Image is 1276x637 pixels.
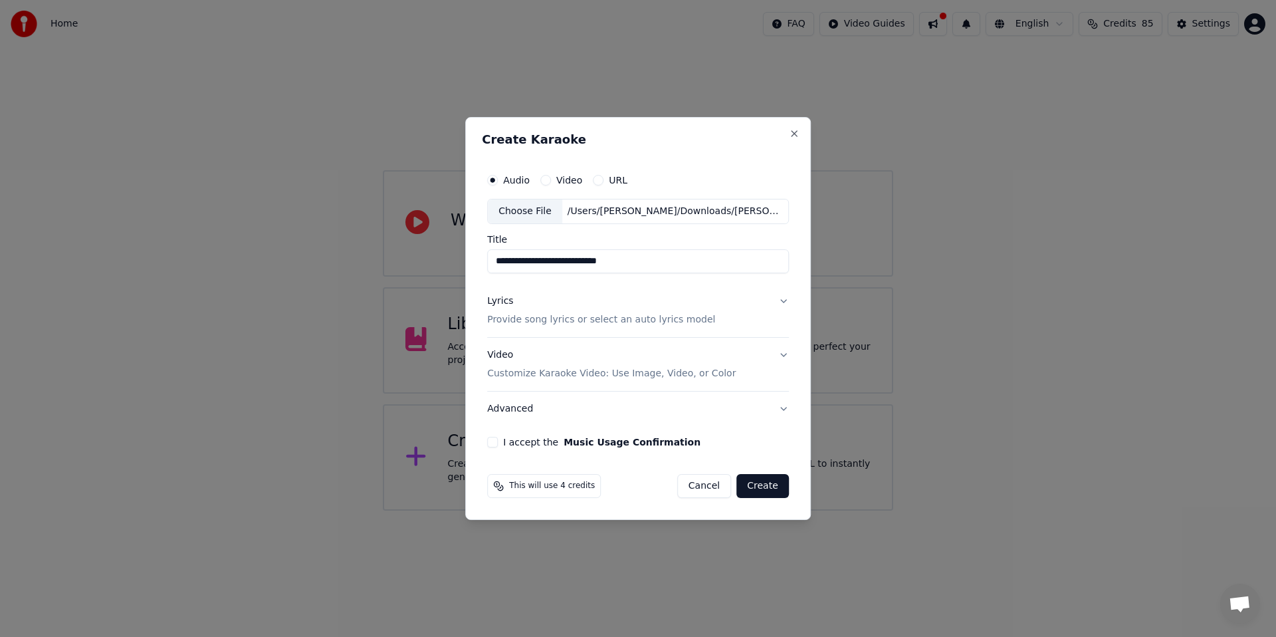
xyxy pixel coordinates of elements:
div: /Users/[PERSON_NAME]/Downloads/[PERSON_NAME] in mijn [PERSON_NAME].wav [562,205,788,218]
button: Create [736,474,789,498]
div: Lyrics [487,295,513,308]
button: VideoCustomize Karaoke Video: Use Image, Video, or Color [487,338,789,391]
p: Provide song lyrics or select an auto lyrics model [487,313,715,326]
label: Audio [503,176,530,185]
label: I accept the [503,438,700,447]
div: Choose File [488,199,562,223]
div: Video [487,348,736,380]
h2: Create Karaoke [482,134,794,146]
button: Cancel [677,474,731,498]
label: Video [556,176,582,185]
button: Advanced [487,392,789,426]
p: Customize Karaoke Video: Use Image, Video, or Color [487,367,736,380]
label: Title [487,235,789,244]
label: URL [609,176,627,185]
span: This will use 4 credits [509,481,595,491]
button: LyricsProvide song lyrics or select an auto lyrics model [487,284,789,337]
button: I accept the [564,438,700,447]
